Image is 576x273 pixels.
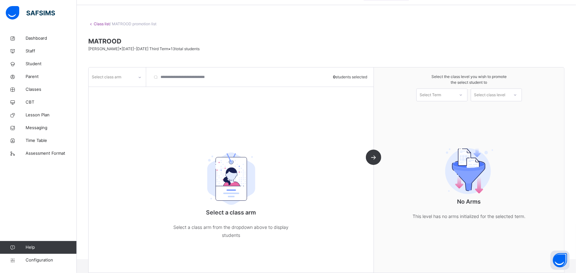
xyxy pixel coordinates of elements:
span: [PERSON_NAME] • [DATE]-[DATE] Third Term • 13 total students [88,46,200,51]
span: Classes [26,86,77,93]
span: Help [26,244,76,251]
span: Configuration [26,257,76,263]
span: Messaging [26,125,77,131]
div: Select Term [420,89,441,101]
div: No Arms [405,130,533,233]
span: / MATROOD promotion list [110,21,156,26]
p: Select a class arm [167,208,295,217]
p: This level has no arms initialized for the selected term. [405,212,533,220]
span: Dashboard [26,35,77,42]
span: Parent [26,74,77,80]
span: CBT [26,99,77,105]
div: Select class arm [92,71,121,83]
p: Select a class arm from the dropdown above to display students [167,223,295,239]
button: Open asap [550,251,570,270]
span: Staff [26,48,77,54]
div: Select a class arm [167,135,295,252]
span: Assessment Format [26,150,77,157]
img: filter.9c15f445b04ce8b7d5281b41737f44c2.svg [445,148,493,194]
p: No Arms [405,197,533,206]
span: Student [26,61,77,67]
img: safsims [6,6,55,19]
b: 0 [333,74,335,79]
span: Select the class level you wish to promote the select student to [380,74,558,85]
span: Lesson Plan [26,112,77,118]
span: Time Table [26,137,77,144]
img: student.207b5acb3037b72b59086e8b1a17b1d0.svg [207,152,255,205]
span: MATROOD [88,36,564,46]
div: Select class level [474,89,506,101]
span: students selected [333,74,367,80]
a: Class list [94,21,110,26]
